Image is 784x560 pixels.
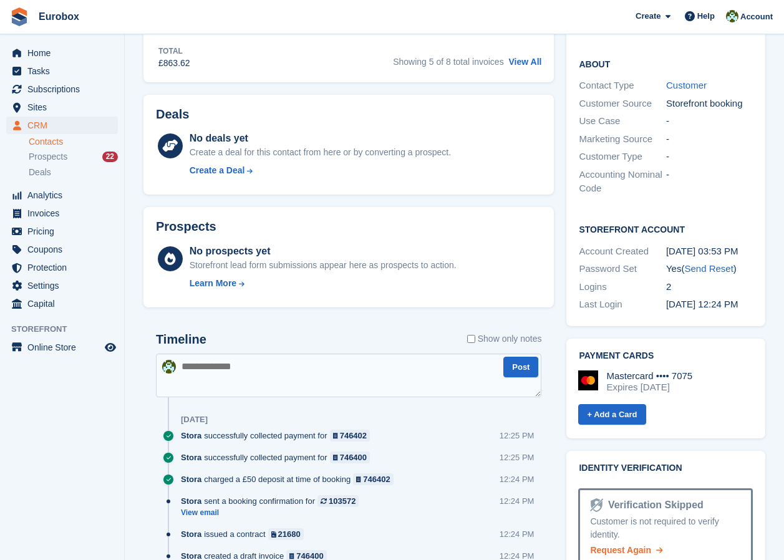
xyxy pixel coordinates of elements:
[181,495,201,507] span: Stora
[330,430,370,442] a: 746402
[6,99,118,116] a: menu
[6,62,118,80] a: menu
[579,463,753,473] h2: Identity verification
[666,280,753,294] div: 2
[190,164,451,177] a: Create a Deal
[579,168,666,196] div: Accounting Nominal Code
[34,6,84,27] a: Eurobox
[590,515,741,541] div: Customer is not required to verify identity.
[268,528,304,540] a: 21680
[740,11,773,23] span: Account
[579,280,666,294] div: Logins
[579,79,666,93] div: Contact Type
[606,370,692,382] div: Mastercard •••• 7075
[181,430,376,442] div: successfully collected payment for
[181,495,365,507] div: sent a booking confirmation for
[6,277,118,294] a: menu
[181,451,376,463] div: successfully collected payment for
[603,498,704,513] div: Verification Skipped
[27,277,102,294] span: Settings
[590,498,603,512] img: Identity Verification Ready
[590,544,662,557] a: Request Again
[181,451,201,463] span: Stora
[330,451,370,463] a: 746400
[503,357,538,377] button: Post
[190,146,451,159] div: Create a deal for this contact from here or by converting a prospect.
[29,151,67,163] span: Prospects
[6,205,118,222] a: menu
[666,80,707,90] a: Customer
[181,473,201,485] span: Stora
[190,244,457,259] div: No prospects yet
[27,117,102,134] span: CRM
[666,114,753,128] div: -
[579,297,666,312] div: Last Login
[500,495,535,507] div: 12:24 PM
[190,164,245,177] div: Create a Deal
[393,57,503,67] span: Showing 5 of 8 total invoices
[156,107,189,122] h2: Deals
[467,332,542,345] label: Show only notes
[578,370,598,390] img: Mastercard Logo
[340,430,367,442] div: 746402
[579,223,753,235] h2: Storefront Account
[500,528,535,540] div: 12:24 PM
[10,7,29,26] img: stora-icon-8386f47178a22dfd0bd8f6a31ec36ba5ce8667c1dd55bd0f319d3a0aa187defe.svg
[11,323,124,336] span: Storefront
[666,97,753,111] div: Storefront booking
[29,167,51,178] span: Deals
[666,262,753,276] div: Yes
[6,80,118,98] a: menu
[6,339,118,356] a: menu
[579,97,666,111] div: Customer Source
[27,80,102,98] span: Subscriptions
[158,46,190,57] div: Total
[181,508,365,518] a: View email
[500,430,535,442] div: 12:25 PM
[6,259,118,276] a: menu
[190,277,236,290] div: Learn More
[578,404,646,425] a: + Add a Card
[27,241,102,258] span: Coupons
[500,473,535,485] div: 12:24 PM
[684,263,733,274] a: Send Reset
[606,382,692,393] div: Expires [DATE]
[363,473,390,485] div: 746402
[579,351,753,361] h2: Payment cards
[29,166,118,179] a: Deals
[6,186,118,204] a: menu
[162,360,176,374] img: Lorna Russell
[181,430,201,442] span: Stora
[27,259,102,276] span: Protection
[6,295,118,312] a: menu
[181,473,400,485] div: charged a £50 deposit at time of booking
[681,263,736,274] span: ( )
[6,44,118,62] a: menu
[27,44,102,62] span: Home
[590,545,651,555] span: Request Again
[156,220,216,234] h2: Prospects
[181,528,201,540] span: Stora
[158,57,190,70] div: £863.62
[467,332,475,345] input: Show only notes
[190,259,457,272] div: Storefront lead form submissions appear here as prospects to action.
[579,262,666,276] div: Password Set
[329,495,356,507] div: 103572
[6,223,118,240] a: menu
[103,340,118,355] a: Preview store
[317,495,359,507] a: 103572
[278,528,301,540] div: 21680
[190,131,451,146] div: No deals yet
[579,114,666,128] div: Use Case
[500,451,535,463] div: 12:25 PM
[27,99,102,116] span: Sites
[181,528,310,540] div: issued a contract
[27,339,102,356] span: Online Store
[666,168,753,196] div: -
[726,10,738,22] img: Lorna Russell
[156,332,206,347] h2: Timeline
[29,150,118,163] a: Prospects 22
[666,299,738,309] time: 2025-08-26 11:24:06 UTC
[27,205,102,222] span: Invoices
[353,473,394,485] a: 746402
